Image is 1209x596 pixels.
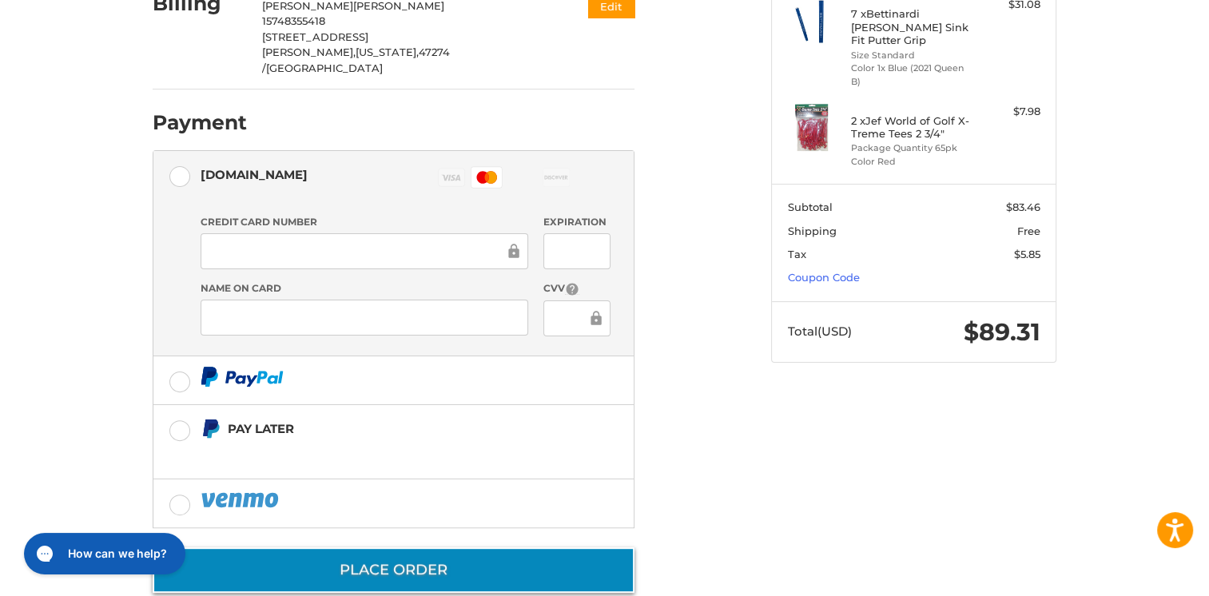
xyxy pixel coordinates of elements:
[851,62,973,88] li: Color 1x Blue (2021 Queen B)
[851,141,973,155] li: Package Quantity 65pk
[543,215,610,229] label: Expiration
[201,446,535,459] iframe: PayPal Message 1
[788,248,806,260] span: Tax
[851,114,973,141] h4: 2 x Jef World of Golf X-Treme Tees 2 3/4"
[153,110,247,135] h2: Payment
[356,46,419,58] span: [US_STATE],
[1017,224,1040,237] span: Free
[201,161,308,188] div: [DOMAIN_NAME]
[16,527,189,580] iframe: Gorgias live chat messenger
[262,46,356,58] span: [PERSON_NAME],
[964,317,1040,347] span: $89.31
[262,30,368,43] span: [STREET_ADDRESS]
[851,155,973,169] li: Color Red
[228,415,534,442] div: Pay Later
[201,419,221,439] img: Pay Later icon
[266,62,383,74] span: [GEOGRAPHIC_DATA]
[543,281,610,296] label: CVV
[201,490,282,510] img: PayPal icon
[201,367,284,387] img: PayPal icon
[788,201,833,213] span: Subtotal
[262,14,325,27] span: 15748355418
[788,271,860,284] a: Coupon Code
[1014,248,1040,260] span: $5.85
[788,324,852,339] span: Total (USD)
[1006,201,1040,213] span: $83.46
[977,104,1040,120] div: $7.98
[851,49,973,62] li: Size Standard
[153,547,634,593] button: Place Order
[788,224,837,237] span: Shipping
[201,281,528,296] label: Name on Card
[851,7,973,46] h4: 7 x Bettinardi [PERSON_NAME] Sink Fit Putter Grip
[201,215,528,229] label: Credit Card Number
[262,46,450,74] span: 47274 /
